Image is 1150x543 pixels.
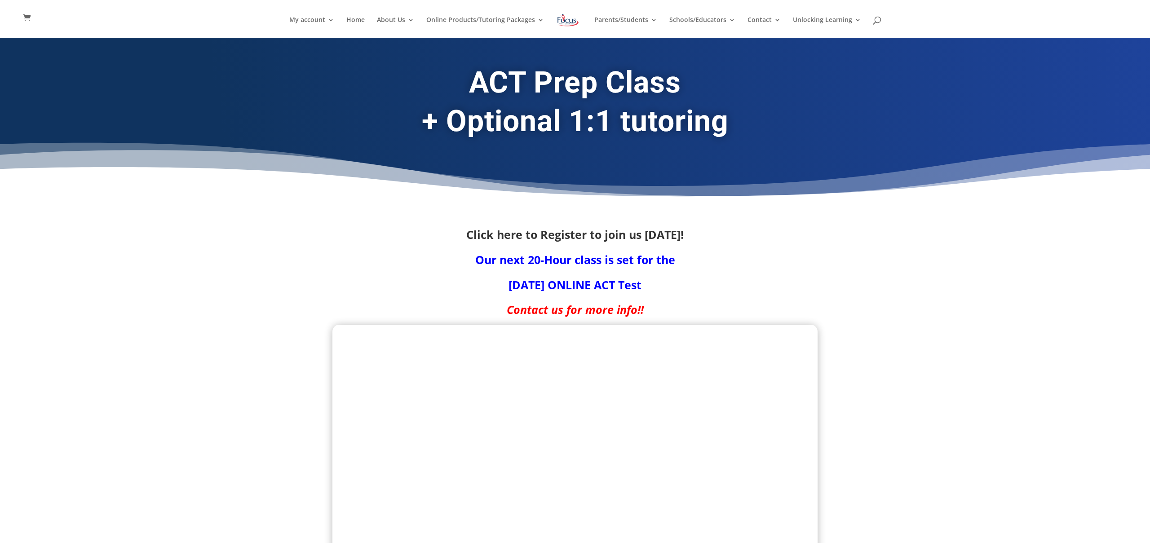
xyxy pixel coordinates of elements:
b: [DATE] ONLINE ACT Test [509,277,641,292]
strong: Our next 20-Hour class is set for the [475,252,675,267]
a: Home [346,17,365,38]
img: Focus on Learning [556,12,579,28]
a: Click here to Register to join us [DATE]! [466,227,684,242]
a: Online Products/Tutoring Packages [426,17,544,38]
a: Schools/Educators [669,17,735,38]
i: Contact us for more info!! [507,302,644,317]
a: About Us [377,17,414,38]
a: Unlocking Learning [793,17,861,38]
h1: ACT Prep Class + Optional 1:1 tutoring [332,63,818,145]
a: My account [289,17,334,38]
a: Contact [747,17,781,38]
a: Parents/Students [594,17,657,38]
